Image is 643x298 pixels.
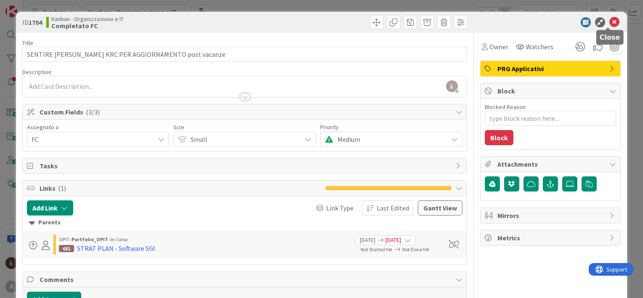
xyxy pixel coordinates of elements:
[360,236,375,245] span: [DATE]
[489,42,508,52] span: Owner
[600,33,620,41] h5: Close
[337,133,444,145] span: Medium
[32,134,154,144] span: FC
[22,39,33,47] label: Title
[59,245,74,252] div: 681
[362,200,414,216] button: Last Edited
[27,200,73,216] button: Add Link
[385,236,401,245] span: [DATE]
[485,103,526,111] label: Blocked Reason
[29,218,460,227] div: Parents
[497,210,605,221] span: Mirrors
[58,184,66,192] span: ( 1 )
[402,246,429,253] span: Not Done Yet
[22,68,51,76] span: Description
[173,124,316,130] div: Size
[320,124,462,130] div: Priority
[418,200,462,216] button: Gantt View
[40,107,452,117] span: Custom Fields
[18,1,38,11] span: Support
[59,236,72,242] span: OPIT ›
[27,124,169,130] div: Assegnato a
[497,159,605,169] span: Attachments
[361,246,392,253] span: Not Started Yet
[485,130,513,145] button: Block
[22,17,42,27] span: ID
[497,86,605,96] span: Block
[29,18,42,27] b: 1704
[86,108,100,116] span: ( 3/3 )
[526,42,553,52] span: Watchers
[111,236,128,242] span: In Corso
[326,203,353,213] span: Link Type
[446,80,458,92] img: AAcHTtd5rm-Hw59dezQYKVkaI0MZoYjvbSZnFopdN0t8vu62=s96-c
[51,16,124,22] span: Kanban - Organizzazione e IT
[51,22,124,29] b: Completato FC
[497,64,605,74] span: PRG Applicativi
[22,47,467,62] input: type card name here...
[72,236,111,242] b: Portfolio_OPIT ›
[40,274,452,285] span: Comments
[40,161,452,171] span: Tasks
[191,133,297,145] span: Small
[40,183,321,193] span: Links
[77,243,155,253] div: STRAT PLAN - Software SGI
[377,203,409,213] span: Last Edited
[497,233,605,243] span: Metrics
